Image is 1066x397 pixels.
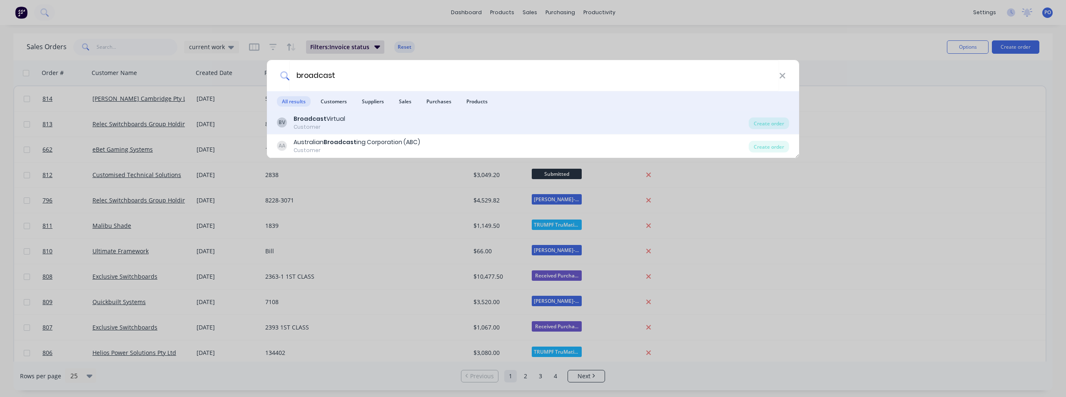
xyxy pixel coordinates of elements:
div: Create order [749,117,789,129]
span: Products [461,96,493,107]
div: Customer [294,147,420,154]
b: Broadcast [294,115,326,123]
div: Virtual [294,115,345,123]
div: AA [277,141,287,151]
span: All results [277,96,311,107]
span: Suppliers [357,96,389,107]
span: Purchases [421,96,456,107]
span: Customers [316,96,352,107]
b: Broadcast [324,138,356,146]
div: BV [277,117,287,127]
span: Sales [394,96,416,107]
div: Create order [749,141,789,152]
div: Customer [294,123,345,131]
input: Start typing a customer or supplier name to create a new order... [289,60,779,91]
div: Australian ing Corporation (ABC) [294,138,420,147]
